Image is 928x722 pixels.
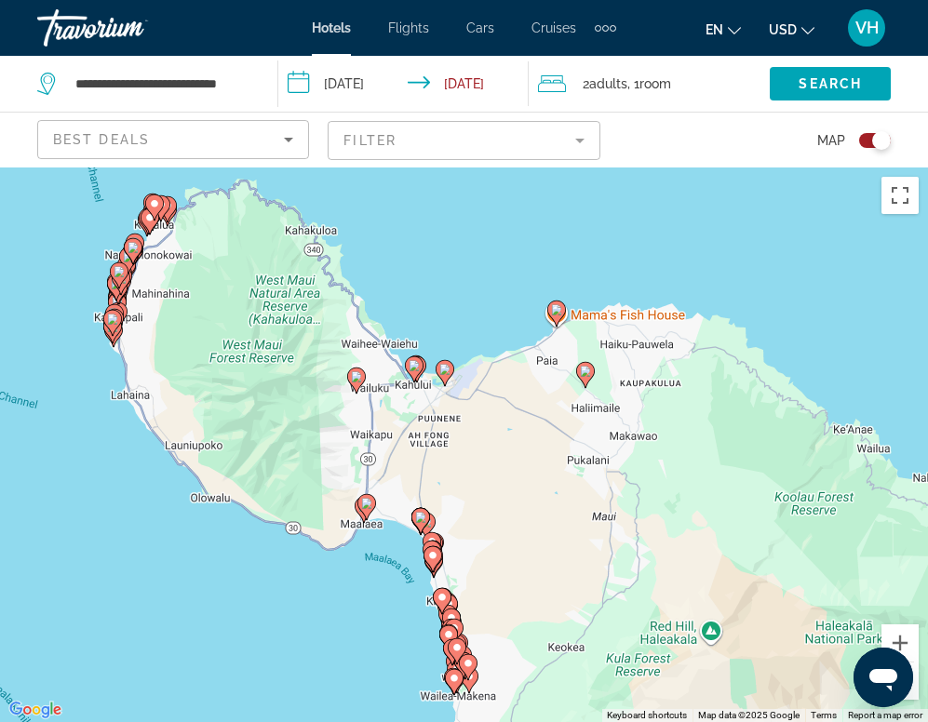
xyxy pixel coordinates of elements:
button: Change language [706,16,741,43]
a: Cars [466,20,494,35]
a: Cruises [531,20,576,35]
a: Travorium [37,4,223,52]
span: 2 [583,71,627,97]
a: Open this area in Google Maps (opens a new window) [5,698,66,722]
button: Zoom in [881,624,919,662]
iframe: Button to launch messaging window [854,648,913,707]
a: Terms (opens in new tab) [811,710,837,720]
button: Filter [328,120,599,161]
a: Report a map error [848,710,922,720]
span: Search [799,76,862,91]
button: Travelers: 2 adults, 0 children [529,56,770,112]
span: USD [769,22,797,37]
span: en [706,22,723,37]
mat-select: Sort by [53,128,293,151]
button: Toggle fullscreen view [881,177,919,214]
button: Toggle map [845,132,891,149]
span: Room [639,76,671,91]
span: VH [855,19,879,37]
span: Best Deals [53,132,150,147]
span: Map [817,127,845,154]
a: Hotels [312,20,351,35]
button: Extra navigation items [595,13,616,43]
button: Change currency [769,16,814,43]
img: Google [5,698,66,722]
button: Check-in date: Sep 21, 2025 Check-out date: Sep 25, 2025 [278,56,529,112]
button: Search [770,67,891,100]
span: Adults [589,76,627,91]
button: Keyboard shortcuts [607,709,687,722]
span: Map data ©2025 Google [698,710,800,720]
button: User Menu [842,8,891,47]
a: Flights [388,20,429,35]
span: , 1 [627,71,671,97]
